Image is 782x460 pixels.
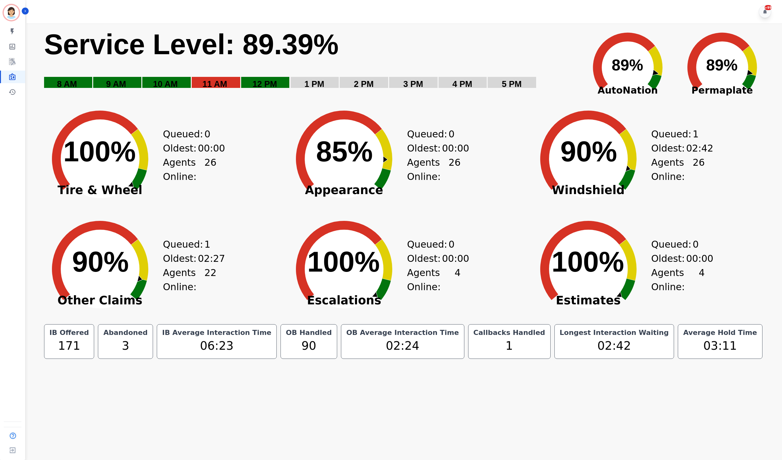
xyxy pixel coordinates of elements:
span: 4 [455,266,461,294]
div: 06:23 [161,337,273,355]
span: 0 [449,127,455,141]
div: 1 [472,337,547,355]
div: IB Average Interaction Time [161,328,273,337]
span: Appearance [281,187,407,193]
span: 00:00 [686,251,713,266]
text: 5 PM [502,79,522,89]
span: 1 [204,237,210,251]
div: Queued: [651,127,699,141]
svg: Service Level: 0% [43,27,577,98]
text: 89% [612,56,643,74]
img: Bordered avatar [4,5,19,20]
div: 3 [102,337,149,355]
text: 90% [72,246,129,278]
span: 22 [204,266,216,294]
span: 02:42 [686,141,713,155]
span: AutoNation [581,83,675,97]
span: Windshield [525,187,651,193]
div: 02:24 [345,337,460,355]
text: 1 PM [304,79,324,89]
div: Agents Online: [651,155,705,184]
text: 100% [63,136,136,167]
text: 90% [560,136,617,167]
div: 90 [285,337,333,355]
div: Queued: [407,127,454,141]
div: Agents Online: [407,266,461,294]
div: 02:42 [558,337,670,355]
span: 4 [699,266,705,294]
div: 171 [48,337,90,355]
text: 8 AM [57,79,77,89]
text: 4 PM [452,79,472,89]
text: 12 PM [252,79,277,89]
div: Longest Interaction Waiting [558,328,670,337]
div: Agents Online: [163,155,217,184]
div: Queued: [163,127,210,141]
span: Permaplate [675,83,769,97]
div: Agents Online: [407,155,461,184]
div: 03:11 [682,337,758,355]
span: 1 [693,127,699,141]
div: Oldest: [651,141,699,155]
text: Service Level: 89.39% [44,29,339,60]
div: Queued: [651,237,699,251]
div: OB Average Interaction Time [345,328,460,337]
span: 00:00 [442,251,469,266]
span: 26 [693,155,705,184]
span: 00:00 [442,141,469,155]
div: Agents Online: [163,266,217,294]
div: +99 [765,5,772,10]
span: 0 [204,127,210,141]
text: 3 PM [403,79,423,89]
div: Oldest: [651,251,699,266]
div: Oldest: [163,141,210,155]
span: 00:00 [198,141,225,155]
div: IB Offered [48,328,90,337]
div: Abandoned [102,328,149,337]
text: 100% [552,246,624,278]
text: 10 AM [153,79,178,89]
div: Queued: [407,237,454,251]
text: 11 AM [202,79,227,89]
div: Oldest: [163,251,210,266]
span: 0 [449,237,455,251]
div: Agents Online: [651,266,705,294]
div: Oldest: [407,141,454,155]
span: 26 [204,155,216,184]
span: 02:27 [198,251,225,266]
text: 9 AM [106,79,126,89]
div: Callbacks Handled [472,328,547,337]
div: Average Hold Time [682,328,758,337]
span: 26 [449,155,461,184]
div: Oldest: [407,251,454,266]
text: 85% [316,136,373,167]
text: 100% [307,246,380,278]
text: 2 PM [354,79,374,89]
div: Queued: [163,237,210,251]
div: OB Handled [285,328,333,337]
span: 0 [693,237,699,251]
span: Estimates [525,297,651,304]
span: Tire & Wheel [37,187,163,193]
text: 89% [706,56,738,74]
span: Escalations [281,297,407,304]
span: Other Claims [37,297,163,304]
